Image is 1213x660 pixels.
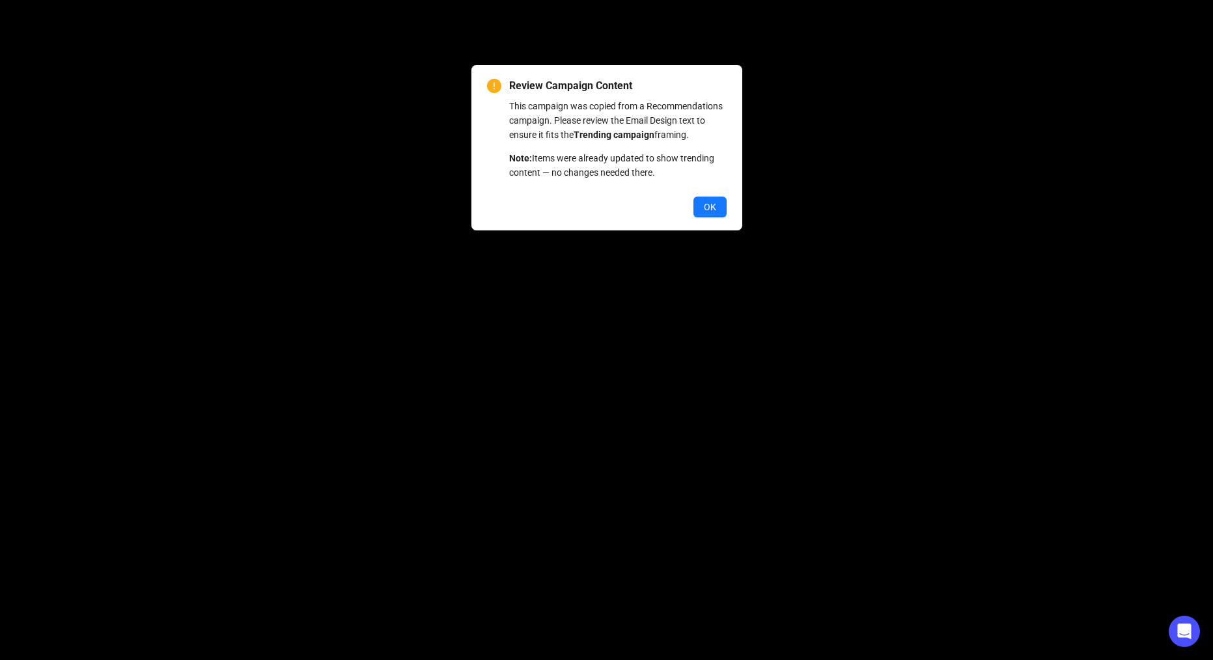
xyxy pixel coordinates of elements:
[1169,616,1200,647] div: Open Intercom Messenger
[574,130,654,140] strong: Trending campaign
[509,151,727,180] p: Items were already updated to show trending content — no changes needed there.
[487,79,501,93] span: exclamation-circle
[704,200,716,214] span: OK
[509,153,532,163] strong: Note:
[509,78,727,94] span: Review Campaign Content
[693,197,727,217] button: OK
[509,99,727,142] p: This campaign was copied from a Recommendations campaign. Please review the Email Design text to ...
